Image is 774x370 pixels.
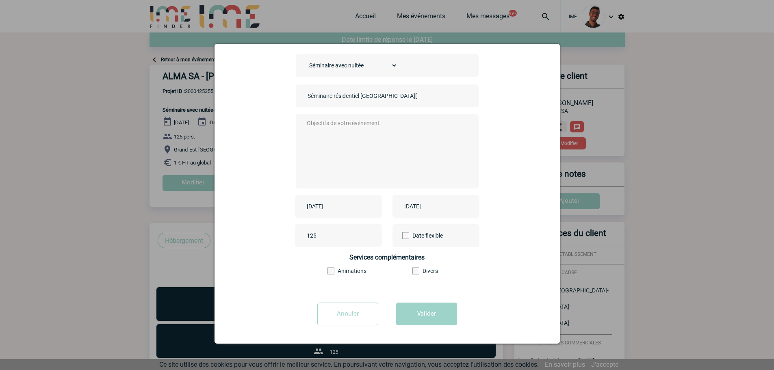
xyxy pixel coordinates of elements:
[305,201,361,212] input: Date de début
[327,268,372,274] label: Animations
[396,303,457,325] button: Valider
[306,91,419,101] input: Nom de l'événement
[412,268,457,274] label: Divers
[305,230,381,241] input: Nombre de participants
[317,303,378,325] input: Annuler
[402,224,430,247] label: Date flexible
[296,253,479,261] h4: Services complémentaires
[402,201,458,212] input: Date de fin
